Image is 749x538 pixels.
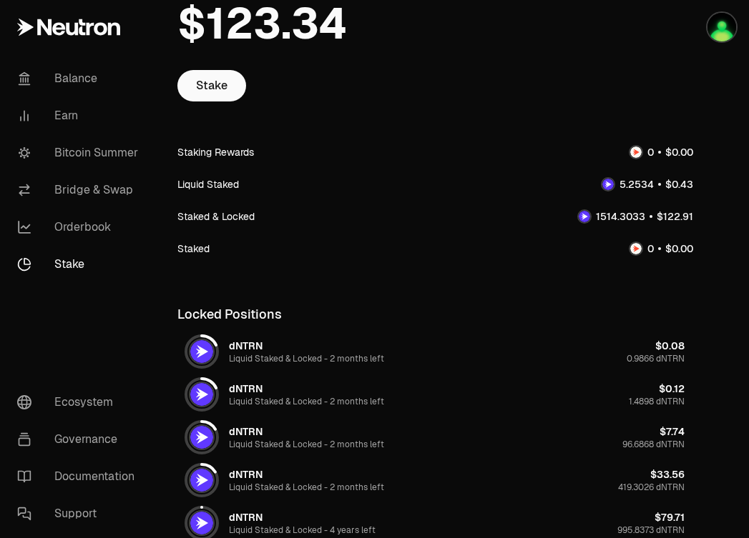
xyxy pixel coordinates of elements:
div: 96.6868 dNTRN [622,439,685,450]
div: Staking Rewards [177,145,254,159]
span: Liquid Staked & Locked - [229,396,330,407]
div: dNTRN [229,424,263,439]
a: Balance [6,60,155,97]
img: dNTRN Logo [190,383,213,406]
div: dNTRN [229,339,263,353]
div: dNTRN [229,382,263,396]
a: Governance [6,421,155,458]
a: Earn [6,97,155,134]
img: dNTRN Logo [190,426,213,449]
img: dNTRN Logo [602,179,614,190]
img: dNTRN Logo [190,340,213,363]
span: Liquid Staked & Locked - [229,524,330,536]
div: 995.8373 dNTRN [617,524,685,536]
img: NTRN Logo [630,146,642,158]
span: Liquid Staked & Locked - [229,353,330,364]
span: 2 months left [330,439,384,450]
a: Bridge & Swap [6,171,155,209]
a: Bitcoin Summer [6,134,155,171]
span: 2 months left [330,353,384,364]
div: 419.3026 dNTRN [618,482,685,493]
div: $33.56 [650,467,685,482]
div: $7.74 [660,424,685,439]
div: dNTRN [229,510,263,524]
a: Stake [6,246,155,283]
div: 0.9866 dNTRN [627,353,685,364]
a: Ecosystem [6,384,155,421]
img: dNTRN Logo [579,211,590,222]
span: 2 months left [330,482,384,493]
img: dNTRN Logo [190,512,213,534]
div: $79.71 [655,510,685,524]
img: NTRN Logo [630,243,642,254]
div: 1.4898 dNTRN [629,396,685,407]
div: dNTRN [229,467,263,482]
span: Liquid Staked & Locked - [229,439,330,450]
div: $0.12 [659,382,685,396]
span: 4 years left [330,524,376,536]
a: Stake [177,70,246,101]
span: Liquid Staked & Locked - [229,482,330,493]
a: Documentation [6,458,155,495]
img: LEDGER-PHIL [708,13,736,41]
div: Staked [177,241,210,256]
a: Orderbook [6,209,155,246]
div: Locked Positions [177,299,693,330]
div: Staked & Locked [177,209,255,224]
div: $0.08 [655,339,685,353]
div: Liquid Staked [177,177,239,191]
img: dNTRN Logo [190,469,213,492]
span: 2 months left [330,396,384,407]
a: Support [6,495,155,532]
